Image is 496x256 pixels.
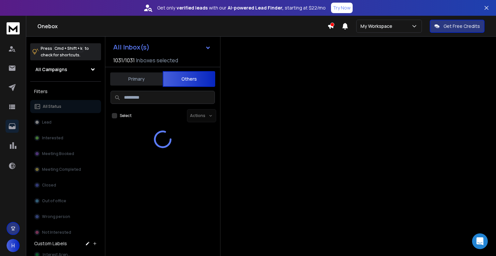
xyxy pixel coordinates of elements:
[34,240,67,247] h3: Custom Labels
[120,113,132,118] label: Select
[444,23,480,30] p: Get Free Credits
[113,56,135,64] span: 1031 / 1031
[41,45,89,58] p: Press to check for shortcuts.
[7,239,20,252] button: H
[113,44,150,50] h1: All Inbox(s)
[228,5,283,11] strong: AI-powered Lead Finder,
[333,5,351,11] p: Try Now
[430,20,485,33] button: Get Free Credits
[110,72,163,86] button: Primary
[30,87,101,96] h3: Filters
[7,22,20,34] img: logo
[163,71,215,87] button: Others
[35,66,67,73] h1: All Campaigns
[30,63,101,76] button: All Campaigns
[361,23,395,30] p: My Workspace
[108,41,216,54] button: All Inbox(s)
[53,45,83,52] span: Cmd + Shift + k
[176,5,208,11] strong: verified leads
[472,233,488,249] div: Open Intercom Messenger
[157,5,326,11] p: Get only with our starting at $22/mo
[136,56,178,64] h3: Inboxes selected
[331,3,353,13] button: Try Now
[37,22,327,30] h1: Onebox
